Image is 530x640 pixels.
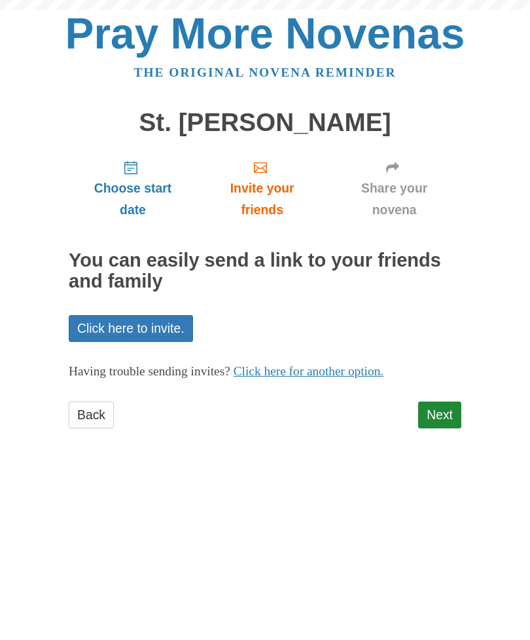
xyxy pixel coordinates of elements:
a: Share your novena [327,149,461,227]
a: Back [69,402,114,428]
a: The original novena reminder [134,66,397,79]
a: Click here for another option. [234,364,384,378]
a: Next [418,402,461,428]
span: Share your novena [340,178,448,221]
a: Click here to invite. [69,315,193,342]
h1: St. [PERSON_NAME] [69,109,461,137]
span: Invite your friends [210,178,314,221]
a: Pray More Novenas [65,9,465,58]
a: Choose start date [69,149,197,227]
a: Invite your friends [197,149,327,227]
h2: You can easily send a link to your friends and family [69,250,461,292]
span: Having trouble sending invites? [69,364,230,378]
span: Choose start date [82,178,184,221]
